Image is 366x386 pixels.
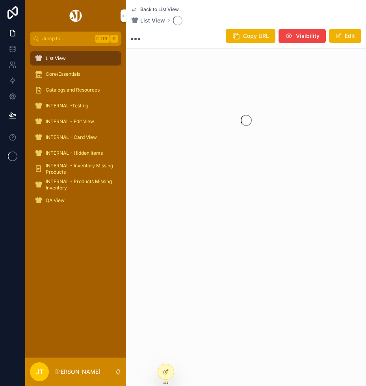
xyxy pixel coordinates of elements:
[46,134,97,141] span: INTERNAL - Card View
[46,163,113,175] span: INTERNAL - Inventory Missing Products
[30,146,121,160] a: INTERNAL - Hidden Items
[140,17,165,24] span: List View
[68,9,83,22] img: App logo
[55,368,100,376] p: [PERSON_NAME]
[30,193,121,208] a: QA View
[30,83,121,97] a: Catalogs and Resources
[46,150,103,156] span: INTERNAL - Hidden Items
[329,29,361,43] button: Edit
[279,29,326,43] button: Visibility
[30,51,121,66] a: List View
[46,197,65,204] span: QA View
[296,32,320,40] span: Visibility
[46,71,80,77] span: Core/Essentials
[30,178,121,192] a: INTERNAL - Products Missing Inventory
[226,29,275,43] button: Copy URL
[46,178,113,191] span: INTERNAL - Products Missing Inventory
[95,35,110,43] span: Ctrl
[30,99,121,113] a: INTERNAL -Testing
[30,32,121,46] button: Jump to...CtrlK
[46,118,94,125] span: INTERNAL - Edit View
[25,46,126,218] div: scrollable content
[46,103,88,109] span: INTERNAL -Testing
[30,130,121,144] a: INTERNAL - Card View
[243,32,269,40] span: Copy URL
[30,67,121,81] a: Core/Essentials
[131,17,165,24] a: List View
[46,55,66,62] span: List View
[42,36,92,42] span: Jump to...
[36,367,43,377] span: JT
[140,6,179,13] span: Back to List View
[111,36,117,42] span: K
[30,162,121,176] a: INTERNAL - Inventory Missing Products
[46,87,100,93] span: Catalogs and Resources
[30,114,121,129] a: INTERNAL - Edit View
[131,6,179,13] a: Back to List View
